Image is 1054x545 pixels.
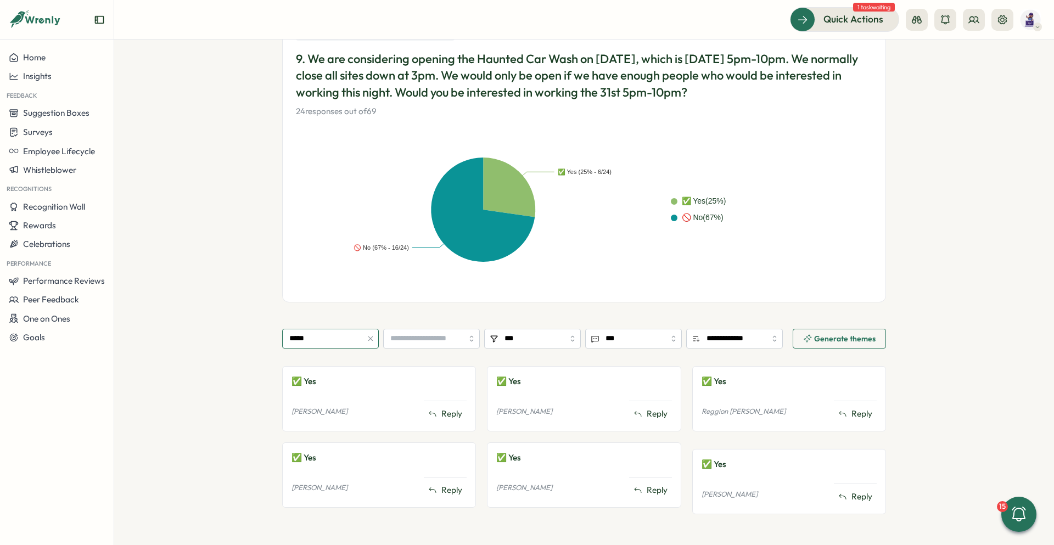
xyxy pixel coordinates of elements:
span: Suggestion Boxes [23,108,89,118]
div: ✅ Yes ( 25 %) [682,195,726,207]
button: Reply [834,488,877,505]
div: 15 [997,501,1008,512]
button: Reply [424,406,467,422]
button: Reply [629,406,672,422]
p: [PERSON_NAME] [702,489,758,499]
span: Surveys [23,127,53,137]
span: Reply [441,484,462,496]
button: Generate themes [793,329,886,349]
img: John Sproul [1020,9,1041,30]
p: [PERSON_NAME] [291,407,347,417]
div: ✅ Yes [291,452,467,464]
span: Reply [647,484,668,496]
button: Quick Actions [790,7,899,31]
div: ✅ Yes [496,452,671,464]
p: Reggion [PERSON_NAME] [702,407,786,417]
text: 🚫 No (67% - 16/24) [354,244,409,251]
p: [PERSON_NAME] [291,483,347,493]
button: Reply [834,406,877,422]
span: Peer Feedback [23,294,79,305]
button: 15 [1001,497,1036,532]
button: Expand sidebar [94,14,105,25]
text: ✅ Yes (25% - 6/24) [558,168,612,176]
span: Goals [23,332,45,342]
span: Reply [647,408,668,420]
p: [PERSON_NAME] [496,483,552,493]
span: Insights [23,71,52,81]
span: Recognition Wall [23,201,85,212]
span: Celebrations [23,239,70,249]
span: One on Ones [23,313,70,324]
span: Reply [851,408,872,420]
span: Performance Reviews [23,276,105,286]
span: Reply [851,491,872,503]
p: 24 responses out of 69 [296,105,872,117]
span: Home [23,52,46,63]
div: ✅ Yes [702,375,877,387]
span: Employee Lifecycle [23,146,95,156]
p: 9. We are considering opening the Haunted Car Wash on [DATE], which is [DATE] 5pm-10pm. We normal... [296,50,872,101]
p: [PERSON_NAME] [496,407,552,417]
span: 1 task waiting [853,3,895,12]
div: ✅ Yes [496,375,671,387]
span: Whistleblower [23,165,76,175]
div: ✅ Yes [291,375,467,387]
span: Reply [441,408,462,420]
button: Reply [629,482,672,498]
div: 🚫 No ( 67 %) [682,212,724,224]
span: Rewards [23,220,56,231]
span: Generate themes [814,335,876,342]
div: ✅ Yes [702,458,877,470]
span: Quick Actions [823,12,883,26]
button: Reply [424,482,467,498]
